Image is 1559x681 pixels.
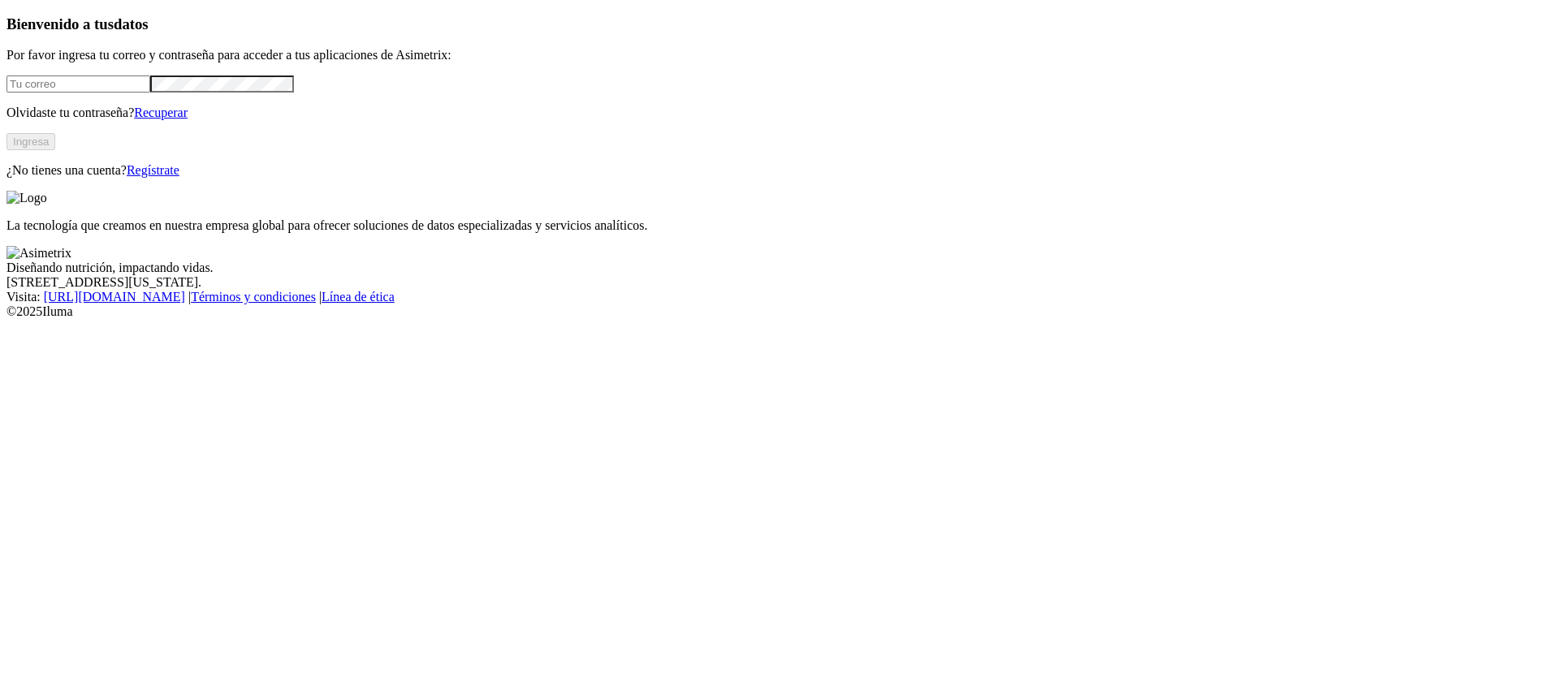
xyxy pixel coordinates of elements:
[6,106,1553,120] p: Olvidaste tu contraseña?
[322,290,395,304] a: Línea de ética
[44,290,185,304] a: [URL][DOMAIN_NAME]
[6,163,1553,178] p: ¿No tienes una cuenta?
[127,163,179,177] a: Regístrate
[6,15,1553,33] h3: Bienvenido a tus
[6,218,1553,233] p: La tecnología que creamos en nuestra empresa global para ofrecer soluciones de datos especializad...
[6,290,1553,304] div: Visita : | |
[6,261,1553,275] div: Diseñando nutrición, impactando vidas.
[191,290,316,304] a: Términos y condiciones
[6,304,1553,319] div: © 2025 Iluma
[6,275,1553,290] div: [STREET_ADDRESS][US_STATE].
[134,106,188,119] a: Recuperar
[114,15,149,32] span: datos
[6,191,47,205] img: Logo
[6,133,55,150] button: Ingresa
[6,48,1553,62] p: Por favor ingresa tu correo y contraseña para acceder a tus aplicaciones de Asimetrix:
[6,246,71,261] img: Asimetrix
[6,75,150,93] input: Tu correo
